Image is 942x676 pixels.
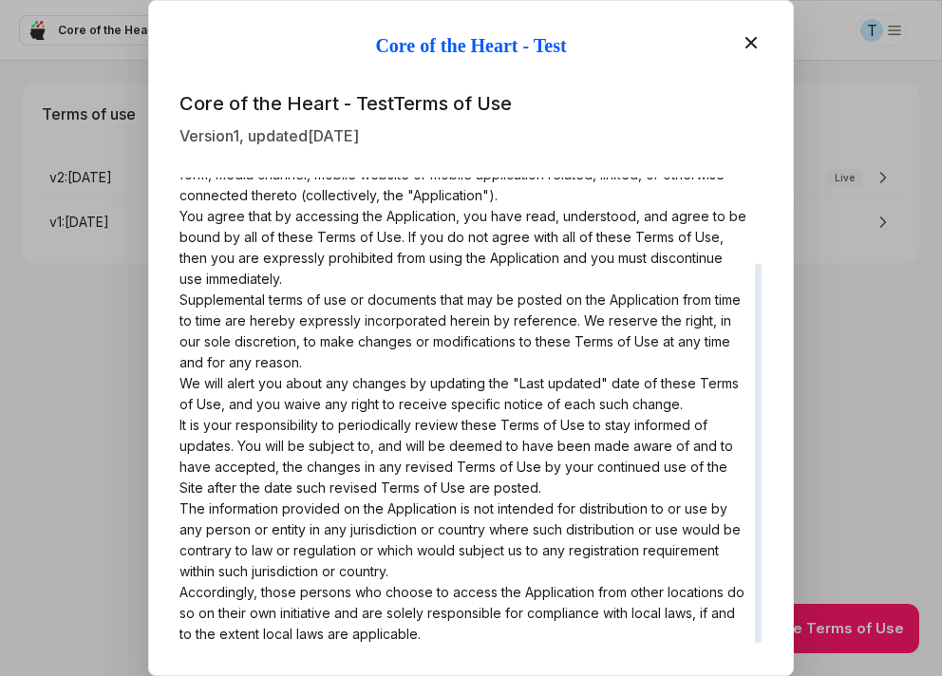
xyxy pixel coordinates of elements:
[179,124,763,147] h3: Version 1 , updated [DATE]
[179,90,763,117] h1: Core of the Heart - Test Terms of Use
[179,415,747,498] p: It is your responsibility to periodically review these Terms of Use to stay informed of updates. ...
[179,582,747,645] p: Accordingly, those persons who choose to access the Application from other locations do so on the...
[179,373,747,415] p: We will alert you about any changes by updating the "Last updated" date of these Terms of Use, an...
[179,31,763,60] p: Core of the Heart - Test
[179,206,747,290] p: You agree that by accessing the Application, you have read, understood, and agree to be bound by ...
[179,290,747,373] p: Supplemental terms of use or documents that may be posted on the Application from time to time ar...
[179,498,747,582] p: The information provided on the Application is not intended for distribution to or use by any per...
